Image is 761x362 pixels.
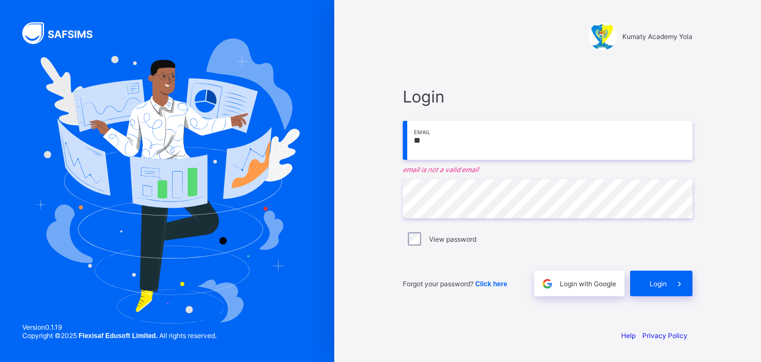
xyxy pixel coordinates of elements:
span: Login [403,87,692,106]
span: Copyright © 2025 All rights reserved. [22,331,217,340]
a: Help [621,331,636,340]
strong: Flexisaf Edusoft Limited. [79,332,158,340]
span: Kumaty Academy Yola [622,32,692,41]
em: email is not a valid email [403,165,692,174]
img: google.396cfc9801f0270233282035f929180a.svg [541,277,554,290]
label: View password [429,235,476,243]
span: Forgot your password? [403,280,507,288]
a: Click here [475,280,507,288]
img: SAFSIMS Logo [22,22,106,44]
span: Version 0.1.19 [22,323,217,331]
span: Login [650,280,667,288]
span: Login with Google [560,280,616,288]
a: Privacy Policy [642,331,687,340]
img: Hero Image [35,38,300,324]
